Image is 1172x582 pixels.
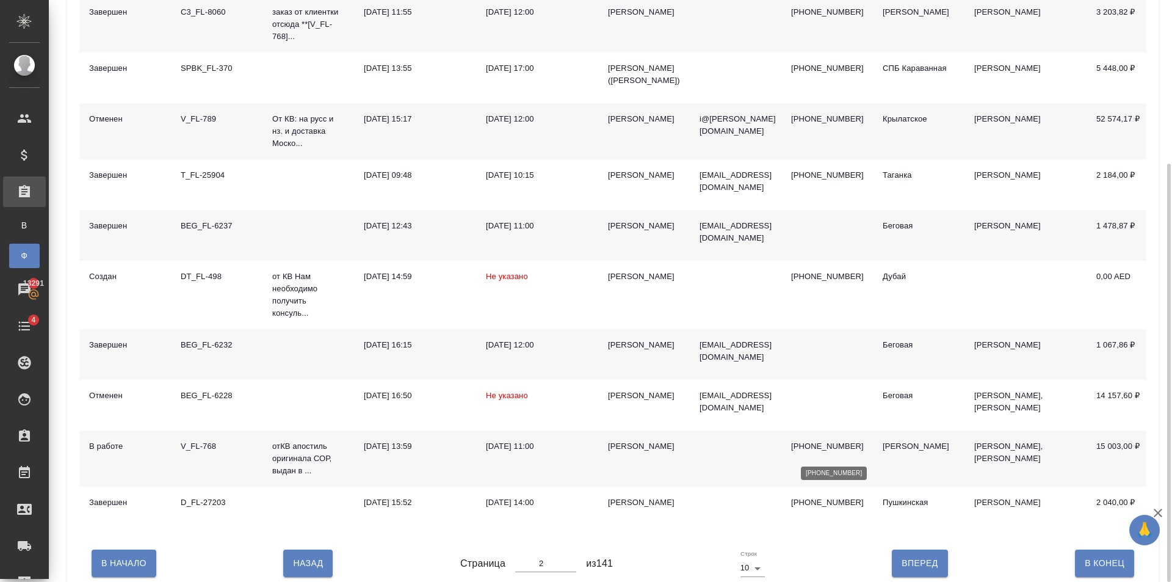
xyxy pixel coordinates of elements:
div: [DATE] 10:15 [486,169,588,181]
a: Ф [9,244,40,268]
div: D_FL-27203 [181,497,253,509]
div: [DATE] 16:15 [364,339,466,351]
div: SPBK_FL-370 [181,62,253,75]
div: [PERSON_NAME] [608,339,680,351]
td: [PERSON_NAME] [964,53,1087,103]
div: Завершен [89,339,161,351]
div: [PERSON_NAME] [608,440,680,453]
div: Завершен [89,6,161,18]
p: [EMAIL_ADDRESS][DOMAIN_NAME] [700,390,772,414]
span: 🙏 [1134,517,1155,543]
div: [DATE] 12:00 [486,339,588,351]
span: 13291 [16,277,51,289]
td: [PERSON_NAME], [PERSON_NAME] [964,380,1087,431]
div: [DATE] 11:00 [486,440,588,453]
div: [PERSON_NAME] [608,6,680,18]
div: [PERSON_NAME] [608,271,680,283]
p: [EMAIL_ADDRESS][DOMAIN_NAME] [700,169,772,194]
div: Крылатское [883,113,955,125]
div: [DATE] 09:48 [364,169,466,181]
div: [DATE] 15:52 [364,497,466,509]
span: Страница [460,556,505,571]
div: [DATE] 11:55 [364,6,466,18]
div: [PERSON_NAME] [883,6,955,18]
div: Беговая [883,220,955,232]
a: 4 [3,311,46,341]
div: C3_FL-8060 [181,6,253,18]
p: [EMAIL_ADDRESS][DOMAIN_NAME] [700,220,772,244]
td: [PERSON_NAME] [964,487,1087,537]
div: [PERSON_NAME] [883,440,955,453]
div: [DATE] 13:55 [364,62,466,75]
td: [PERSON_NAME] [964,210,1087,261]
div: 10 [740,559,765,577]
td: [PERSON_NAME] [964,103,1087,159]
p: [PHONE_NUMBER] [791,271,863,283]
button: Назад [283,550,333,577]
span: Не указано [486,272,528,281]
p: заказ от клиентки отсюда **[V_FL-768]... [272,6,344,43]
div: V_FL-768 [181,440,253,453]
div: BEG_FL-6232 [181,339,253,351]
div: Беговая [883,390,955,402]
span: Ф [15,250,34,262]
div: [DATE] 17:00 [486,62,588,75]
div: [DATE] 12:43 [364,220,466,232]
div: [PERSON_NAME] [608,220,680,232]
div: [DATE] 11:00 [486,220,588,232]
a: В [9,213,40,238]
div: V_FL-789 [181,113,253,125]
div: Завершен [89,497,161,509]
p: [PHONE_NUMBER] [791,169,863,181]
td: [PERSON_NAME] [964,329,1087,380]
div: [PERSON_NAME] [608,169,680,181]
a: 13291 [3,274,46,305]
div: [DATE] 12:00 [486,113,588,125]
div: [PERSON_NAME] ([PERSON_NAME]) [608,62,680,87]
div: В работе [89,440,161,453]
span: Не указано [486,391,528,400]
span: 4 [24,314,43,326]
div: Беговая [883,339,955,351]
div: Завершен [89,220,161,232]
button: Вперед [892,550,947,577]
div: Завершен [89,169,161,181]
div: [DATE] 13:59 [364,440,466,453]
p: [PHONE_NUMBER] [791,497,863,509]
div: Пушкинская [883,497,955,509]
div: [DATE] 16:50 [364,390,466,402]
p: [PHONE_NUMBER] [791,6,863,18]
p: от КВ Нам необходимо получить консуль... [272,271,344,319]
p: i@[PERSON_NAME][DOMAIN_NAME] [700,113,772,137]
div: [PERSON_NAME] [608,113,680,125]
div: [DATE] 14:59 [364,271,466,283]
p: [PHONE_NUMBER] [791,440,863,453]
button: В Начало [92,550,156,577]
td: [PERSON_NAME], [PERSON_NAME] [964,431,1087,487]
p: От КВ: на русс и нз. и доставка Моско... [272,113,344,150]
p: [EMAIL_ADDRESS][DOMAIN_NAME] [700,339,772,363]
td: [PERSON_NAME] [964,159,1087,210]
div: Дубай [883,271,955,283]
div: Завершен [89,62,161,75]
span: В [15,219,34,231]
div: СПБ Караванная [883,62,955,75]
div: Отменен [89,390,161,402]
div: [PERSON_NAME] [608,497,680,509]
div: T_FL-25904 [181,169,253,181]
div: Таганка [883,169,955,181]
span: Назад [293,556,323,571]
div: [DATE] 15:17 [364,113,466,125]
p: отКВ апостиль оригинала СОР, выдан в ... [272,440,344,477]
div: BEG_FL-6228 [181,390,253,402]
p: [PHONE_NUMBER] [791,113,863,125]
span: В Конец [1085,556,1124,571]
div: BEG_FL-6237 [181,220,253,232]
div: [PERSON_NAME] [608,390,680,402]
div: Создан [89,271,161,283]
div: DT_FL-498 [181,271,253,283]
span: из 141 [586,556,613,571]
p: [PHONE_NUMBER] [791,62,863,75]
label: Строк [740,551,757,557]
button: 🙏 [1129,515,1160,545]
